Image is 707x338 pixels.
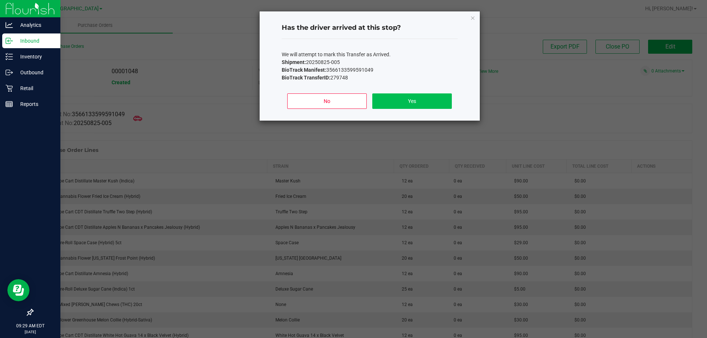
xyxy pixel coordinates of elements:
[13,68,57,77] p: Outbound
[6,85,13,92] inline-svg: Retail
[282,67,326,73] b: BioTrack Manifest:
[6,21,13,29] inline-svg: Analytics
[13,21,57,29] p: Analytics
[13,100,57,108] p: Reports
[282,74,458,82] p: 279748
[7,279,29,301] iframe: Resource center
[13,36,57,45] p: Inbound
[3,329,57,335] p: [DATE]
[470,13,475,22] button: Close
[6,100,13,108] inline-svg: Reports
[6,37,13,45] inline-svg: Inbound
[282,75,330,81] b: BioTrack TransferID:
[13,84,57,93] p: Retail
[372,93,451,109] button: Yes
[282,23,458,33] h4: Has the driver arrived at this stop?
[282,66,458,74] p: 3566133599591049
[282,51,458,58] p: We will attempt to mark this Transfer as Arrived.
[282,59,306,65] b: Shipment:
[6,69,13,76] inline-svg: Outbound
[282,58,458,66] p: 20250825-005
[3,323,57,329] p: 09:29 AM EDT
[13,52,57,61] p: Inventory
[287,93,366,109] button: No
[6,53,13,60] inline-svg: Inventory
